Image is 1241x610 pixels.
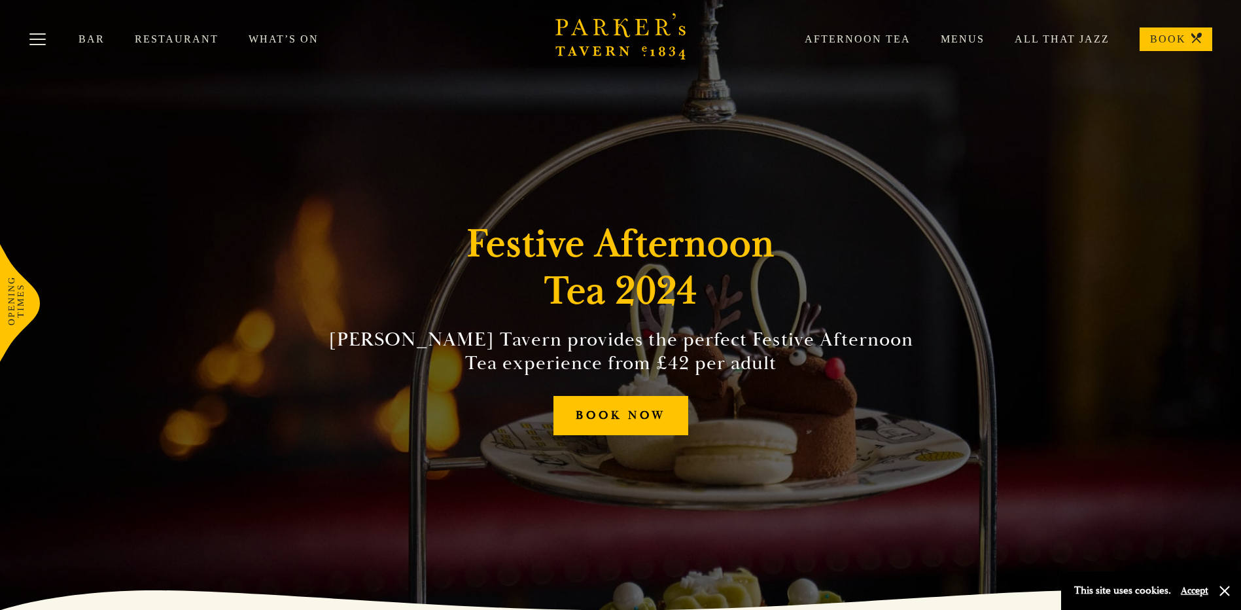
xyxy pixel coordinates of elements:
button: Close and accept [1218,584,1231,598]
button: Accept [1181,584,1208,597]
p: This site uses cookies. [1074,581,1171,600]
a: BOOK NOW [553,396,688,436]
h1: Festive Afternoon Tea 2024 [434,221,807,315]
h2: [PERSON_NAME] Tavern provides the perfect Festive Afternoon Tea experience from £42 per adult [323,328,919,375]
